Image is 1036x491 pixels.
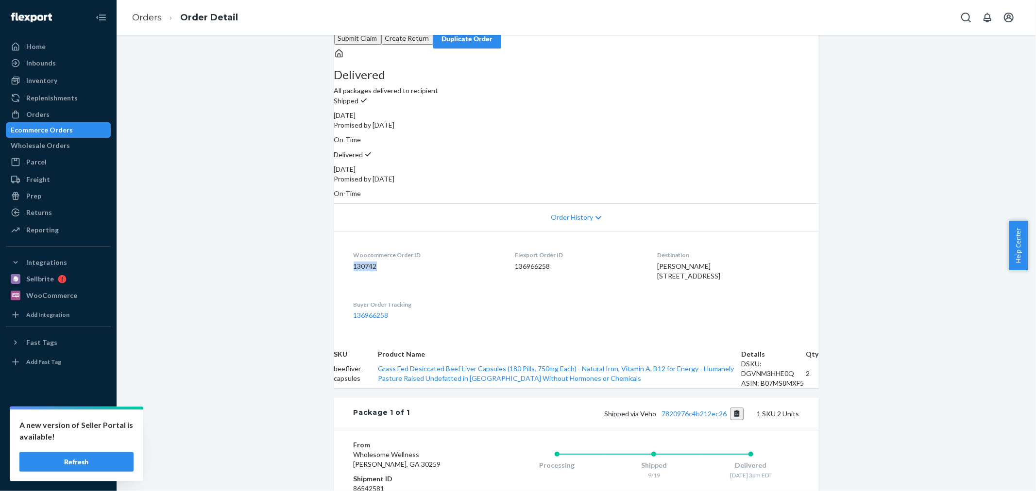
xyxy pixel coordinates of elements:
[26,175,50,184] div: Freight
[6,431,111,446] a: Talk to Support
[806,359,818,388] td: 2
[26,311,69,319] div: Add Integration
[334,149,819,160] p: Delivered
[19,452,134,472] button: Refresh
[742,378,806,388] div: ASIN: B07MS8MXF5
[11,13,52,22] img: Flexport logo
[999,8,1019,27] button: Open account menu
[180,12,238,23] a: Order Detail
[6,447,111,463] a: Help Center
[6,154,111,170] a: Parcel
[334,96,819,106] p: Shipped
[26,358,61,366] div: Add Fast Tag
[124,3,246,32] ol: breadcrumbs
[6,188,111,204] a: Prep
[515,251,642,259] dt: Flexport Order ID
[334,359,378,388] td: beefliver-capsules
[26,76,57,85] div: Inventory
[354,450,441,468] span: Wholesome Wellness [PERSON_NAME], GA 30259
[132,12,162,23] a: Orders
[354,311,389,319] a: 136966258
[604,409,744,418] span: Shipped via Veho
[702,460,799,470] div: Delivered
[334,32,381,45] button: Submit Claim
[509,460,606,470] div: Processing
[381,32,433,45] button: Create Return
[6,307,111,323] a: Add Integration
[6,354,111,370] a: Add Fast Tag
[658,251,799,259] dt: Destination
[6,107,111,122] a: Orders
[658,262,721,280] span: [PERSON_NAME] [STREET_ADDRESS]
[354,474,470,484] dt: Shipment ID
[6,222,111,238] a: Reporting
[11,125,73,135] div: Ecommerce Orders
[378,349,742,359] th: Product Name
[6,205,111,220] a: Returns
[6,90,111,106] a: Replenishments
[6,271,111,287] a: Sellbrite
[334,111,819,120] div: [DATE]
[26,258,67,267] div: Integrations
[410,408,799,420] div: 1 SKU 2 Units
[1009,221,1028,270] button: Help Center
[605,460,702,470] div: Shipped
[11,141,70,150] div: Wholesale Orders
[6,138,111,153] a: Wholesale Orders
[742,349,806,359] th: Details
[433,29,501,49] button: Duplicate Order
[26,110,50,119] div: Orders
[354,408,410,420] div: Package 1 of 1
[334,189,819,198] p: On-Time
[26,274,54,284] div: Sellbrite
[978,8,997,27] button: Open notifications
[19,419,134,442] p: A new version of Seller Portal is available!
[6,73,111,88] a: Inventory
[26,291,77,300] div: WooCommerce
[334,164,819,174] div: [DATE]
[334,135,819,145] p: On-Time
[6,288,111,303] a: WooCommerce
[742,359,806,378] div: DSKU: DGVNM3HHE0Q
[26,338,57,347] div: Fast Tags
[334,68,819,81] h3: Delivered
[354,251,500,259] dt: Woocommerce Order ID
[354,262,500,271] dd: 130742
[26,93,78,103] div: Replenishments
[354,300,500,309] dt: Buyer Order Tracking
[605,471,702,479] div: 9/19
[26,225,59,235] div: Reporting
[6,464,111,479] button: Give Feedback
[6,335,111,350] button: Fast Tags
[26,208,52,217] div: Returns
[334,120,819,130] p: Promised by [DATE]
[26,42,46,51] div: Home
[730,408,744,420] button: Copy tracking number
[26,58,56,68] div: Inbounds
[956,8,976,27] button: Open Search Box
[354,440,470,450] dt: From
[6,172,111,187] a: Freight
[378,364,734,382] a: Grass Fed Desiccated Beef Liver Capsules (180 Pills, 750mg Each) - Natural Iron, Vitamin A, B12 f...
[6,255,111,270] button: Integrations
[26,157,47,167] div: Parcel
[334,174,819,184] p: Promised by [DATE]
[6,55,111,71] a: Inbounds
[6,39,111,54] a: Home
[551,213,593,222] span: Order History
[334,68,819,96] div: All packages delivered to recipient
[515,262,642,271] dd: 136966258
[26,191,41,201] div: Prep
[662,409,727,418] a: 7820976c4b212ec26
[6,414,111,430] a: Settings
[442,34,493,44] div: Duplicate Order
[806,349,818,359] th: Qty
[702,471,799,479] div: [DATE] 3pm EDT
[6,122,111,138] a: Ecommerce Orders
[91,8,111,27] button: Close Navigation
[334,349,378,359] th: SKU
